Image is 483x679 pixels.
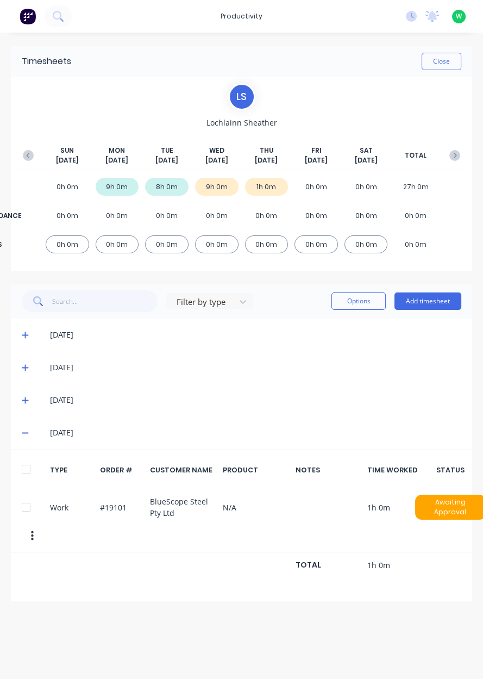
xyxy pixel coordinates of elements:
div: 0h 0m [394,235,437,253]
span: SAT [360,146,373,155]
span: [DATE] [56,155,79,165]
div: 0h 0m [294,235,338,253]
span: [DATE] [355,155,378,165]
span: FRI [311,146,321,155]
span: WED [209,146,224,155]
span: Lochlainn Sheather [206,117,277,128]
div: 27h 0m [394,178,437,196]
div: [DATE] [50,329,461,341]
div: 0h 0m [195,207,239,225]
div: 0h 0m [294,207,338,225]
div: 0h 0m [145,207,189,225]
img: Factory [20,8,36,24]
span: [DATE] [155,155,178,165]
div: 0h 0m [245,207,288,225]
span: TOTAL [405,151,426,160]
div: 0h 0m [145,235,189,253]
div: 9h 0m [195,178,239,196]
div: 0h 0m [344,235,388,253]
div: [DATE] [50,427,461,439]
div: 0h 0m [96,235,139,253]
div: 0h 0m [46,207,89,225]
span: THU [260,146,273,155]
span: [DATE] [305,155,328,165]
span: SUN [60,146,74,155]
div: PRODUCT [223,465,290,475]
div: 0h 0m [245,235,288,253]
div: [DATE] [50,362,461,373]
button: Options [331,292,386,310]
div: 1h 0m [245,178,288,196]
div: TIME WORKED [367,465,433,475]
div: productivity [215,8,268,24]
div: CUSTOMER NAME [150,465,217,475]
span: W [456,11,462,21]
button: Close [422,53,461,70]
div: [DATE] [50,394,461,406]
span: MON [109,146,125,155]
div: STATUS [440,465,461,475]
span: [DATE] [105,155,128,165]
div: 0h 0m [394,207,437,225]
div: Timesheets [22,55,71,68]
div: 0h 0m [294,178,338,196]
span: [DATE] [205,155,228,165]
button: Add timesheet [394,292,461,310]
div: 0h 0m [344,178,388,196]
div: 9h 0m [96,178,139,196]
div: L S [228,83,255,110]
div: 0h 0m [344,207,388,225]
div: ORDER # [100,465,144,475]
div: 0h 0m [46,235,89,253]
div: NOTES [296,465,361,475]
div: 8h 0m [145,178,189,196]
div: 0h 0m [195,235,239,253]
div: TYPE [50,465,94,475]
span: TUE [161,146,173,155]
div: 0h 0m [46,178,89,196]
div: 0h 0m [96,207,139,225]
input: Search... [52,290,158,312]
span: [DATE] [255,155,278,165]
